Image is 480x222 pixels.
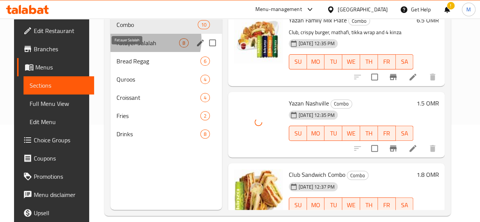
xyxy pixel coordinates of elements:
h6: 6.5 OMR [416,15,439,25]
span: Fries [116,111,200,120]
span: 8 [179,39,188,47]
button: TH [360,126,378,141]
button: TU [324,54,342,69]
span: 8 [201,131,209,138]
span: Promotions [34,172,88,181]
span: Drinks [116,129,200,139]
a: Choice Groups [17,131,94,149]
span: TU [327,200,339,211]
span: M [466,5,471,14]
span: TH [363,200,375,211]
button: delete [423,139,442,157]
a: Sections [24,76,94,94]
button: TH [360,54,378,69]
button: Branch-specific-item [384,139,402,157]
div: Fatayer Salalah8edit [110,34,222,52]
span: 6 [201,58,209,65]
div: Drinks8 [110,125,222,143]
span: TH [363,56,375,67]
button: WE [342,54,360,69]
span: Quroos [116,75,200,84]
span: [DATE] 12:35 PM [296,112,338,119]
span: Yazan Nashville [289,98,329,109]
span: Combo [331,99,352,108]
span: MO [310,56,322,67]
span: SA [399,200,411,211]
span: FR [381,200,393,211]
button: MO [307,126,325,141]
button: TH [360,197,378,213]
a: Coupons [17,149,94,167]
button: FR [378,126,396,141]
button: SU [289,126,307,141]
a: Edit menu item [408,72,417,82]
span: [DATE] 12:35 PM [296,40,338,47]
a: Edit Restaurant [17,22,94,40]
a: Menus [17,58,94,76]
div: Bread Regag6 [110,52,222,70]
button: TU [324,126,342,141]
div: Combo [348,16,370,25]
button: delete [423,68,442,86]
img: Yazan Family Mix Plate [234,15,283,63]
span: Coupons [34,154,88,163]
span: Menus [35,63,88,72]
div: Fries2 [110,107,222,125]
span: SA [399,128,411,139]
button: TU [324,197,342,213]
span: SA [399,56,411,67]
div: Menu-management [255,5,302,14]
span: Menu disclaimer [34,190,88,199]
nav: Menu sections [110,13,222,146]
span: TU [327,128,339,139]
span: Club Sandwich Combo [289,169,345,180]
div: Quroos4 [110,70,222,88]
span: 4 [201,94,209,101]
a: Menu disclaimer [17,186,94,204]
button: edit [195,37,206,49]
h6: 1.8 OMR [416,169,439,180]
button: SA [396,197,414,213]
span: Select to update [367,69,382,85]
button: SU [289,197,307,213]
button: Branch-specific-item [384,68,402,86]
span: MO [310,200,322,211]
span: Edit Restaurant [34,26,88,35]
div: items [200,111,210,120]
span: Select to update [367,140,382,156]
span: SU [292,200,304,211]
a: Branches [17,40,94,58]
img: Club Sandwich Combo [234,169,283,218]
span: 4 [201,76,209,83]
p: Club, crispy burger, mathafi, tikka wrap and 4 kinza [289,28,413,37]
div: Combo [330,99,352,109]
a: Edit Menu [24,113,94,131]
span: SU [292,128,304,139]
button: WE [342,126,360,141]
button: SU [289,54,307,69]
span: Choice Groups [34,135,88,145]
span: FR [381,128,393,139]
button: SA [396,54,414,69]
span: Sections [30,81,88,90]
button: FR [378,54,396,69]
div: items [200,93,210,102]
span: TH [363,128,375,139]
a: Upsell [17,204,94,222]
span: 2 [201,112,209,120]
a: Full Menu View [24,94,94,113]
div: items [200,129,210,139]
span: Upsell [34,208,88,217]
div: Croissant4 [110,88,222,107]
span: WE [345,56,357,67]
span: Combo [116,20,197,29]
span: 10 [198,21,209,28]
button: SA [396,126,414,141]
span: Bread Regag [116,57,200,66]
div: [GEOGRAPHIC_DATA] [338,5,388,14]
span: Combo [347,171,368,180]
span: WE [345,128,357,139]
